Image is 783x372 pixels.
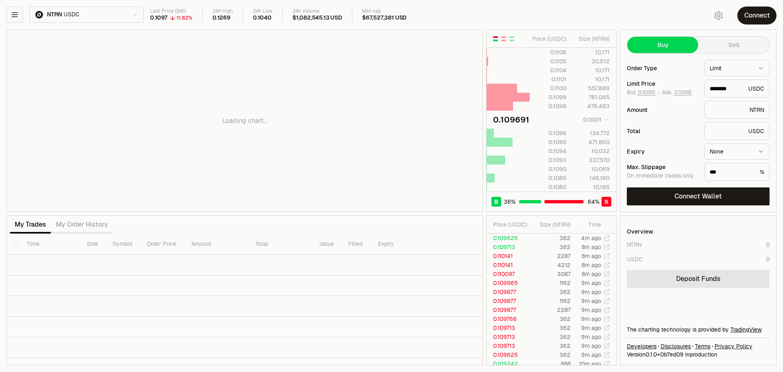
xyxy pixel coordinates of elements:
a: Terms [695,342,710,350]
button: Limit [704,60,770,76]
td: 0.109713 [487,341,531,350]
td: 0.110141 [487,252,531,261]
div: 10,165 [573,183,610,191]
div: Size ( NTRN ) [573,35,610,43]
a: TradingView [730,326,762,333]
div: 0 [766,241,770,249]
td: 0.109713 [487,323,531,332]
td: 362 [531,350,571,359]
div: 10,032 [573,147,610,155]
th: Filled [342,234,372,255]
div: 10,171 [573,66,610,74]
td: 0.109242 [487,359,531,368]
div: 10,069 [573,165,610,173]
td: 0.109625 [487,234,531,243]
button: My Order History [51,216,113,233]
td: 0.109713 [487,243,531,252]
div: 10,171 [573,48,610,56]
span: Bid - [627,89,660,96]
div: USDC [627,255,643,263]
div: NTRN [627,241,641,249]
div: 24h High [212,8,233,14]
div: Version 0.1.0 + in production [627,350,770,359]
div: 24h Low [253,8,272,14]
div: Overview [627,227,653,236]
td: 362 [531,287,571,296]
button: Buy [627,37,698,53]
div: 0.1090 [530,165,566,173]
div: 0.1104 [530,66,566,74]
a: Deposit Funds [627,270,770,288]
div: 146,160 [573,174,610,182]
div: NTRN [704,101,770,119]
div: 10,171 [573,75,610,83]
td: 0.110097 [487,270,531,278]
div: 476,483 [573,102,610,110]
div: 11.82% [177,15,192,21]
button: 0.1095 [637,89,656,96]
th: Order Price [140,234,185,255]
div: 0.1098 [530,102,566,110]
div: On immediate trades only [627,172,698,180]
button: Connect Wallet [627,187,770,205]
th: Amount [185,234,249,255]
td: 0.110141 [487,261,531,270]
div: Size ( NTRN ) [537,221,571,229]
div: $1,082,545.13 USD [292,14,342,22]
td: 362 [531,314,571,323]
div: Limit Price [627,81,698,87]
div: Price ( USDC ) [530,35,566,43]
div: 0.1099 [530,93,566,101]
button: 0.1098 [673,89,692,96]
td: 0.109713 [487,332,531,341]
div: 0.1040 [253,14,272,22]
div: 0.1097 [150,14,168,22]
td: 3087 [531,270,571,278]
td: 362 [531,234,571,243]
td: 0.109877 [487,287,531,296]
button: None [704,143,770,160]
th: Expiry [372,234,429,255]
a: Privacy Policy [714,342,752,350]
td: 0.109877 [487,305,531,314]
span: S [604,198,608,206]
td: 0.109965 [487,278,531,287]
time: 4m ago [581,234,601,242]
div: 557,889 [573,84,610,92]
div: 0.1080 [530,183,566,191]
div: 337,570 [573,156,610,164]
div: Total [627,128,698,134]
div: 471,850 [573,138,610,146]
td: 2287 [531,252,571,261]
div: 0.1269 [212,14,230,22]
time: 8m ago [582,261,601,269]
time: 10m ago [579,360,601,368]
td: 1162 [531,278,571,287]
div: Order Type [627,65,698,71]
button: Connect [737,7,776,25]
th: Side [80,234,106,255]
a: Developers [627,342,657,350]
td: 0.109768 [487,314,531,323]
p: Loading chart... [222,116,267,126]
div: 781,045 [573,93,610,101]
div: % [704,163,770,181]
span: Ask [662,89,692,96]
span: NTRN [47,11,62,18]
th: Total [249,234,313,255]
a: Disclosures [661,342,691,350]
td: 362 [531,341,571,350]
time: 8m ago [582,252,601,260]
td: 362 [531,332,571,341]
div: Time [577,221,601,229]
time: 9m ago [581,306,601,314]
div: Last Price (24h) [150,8,192,14]
td: 1162 [531,296,571,305]
div: 24h Volume [292,8,342,14]
time: 9m ago [581,288,601,296]
span: B [494,198,498,206]
div: 0.1101 [530,75,566,83]
td: 362 [531,243,571,252]
div: 0.1105 [530,57,566,65]
div: 30,512 [573,57,610,65]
